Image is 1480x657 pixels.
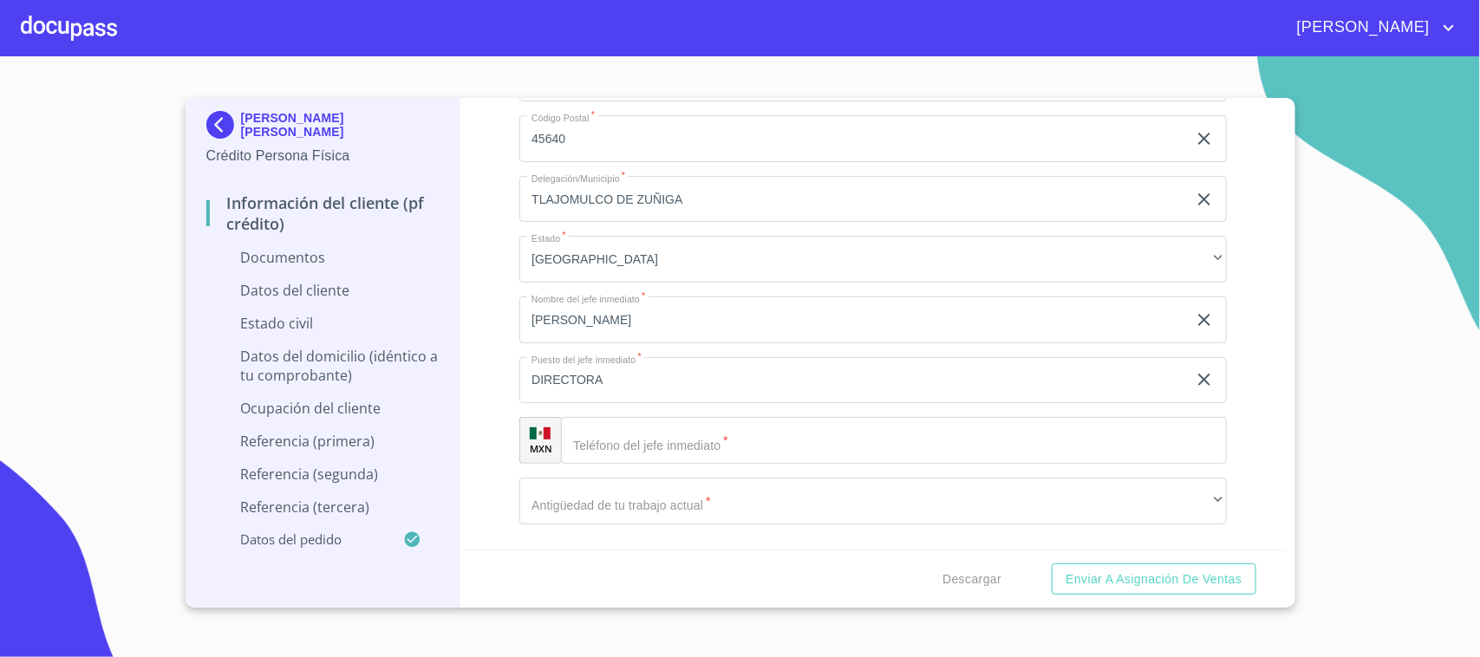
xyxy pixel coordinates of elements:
[206,399,440,418] p: Ocupación del Cliente
[519,236,1227,283] div: [GEOGRAPHIC_DATA]
[206,530,404,548] p: Datos del pedido
[1284,14,1459,42] button: account of current user
[519,478,1227,524] div: ​
[206,248,440,267] p: Documentos
[936,563,1008,595] button: Descargar
[1194,369,1215,390] button: clear input
[206,146,440,166] p: Crédito Persona Física
[1066,569,1242,590] span: Enviar a Asignación de Ventas
[1052,563,1255,595] button: Enviar a Asignación de Ventas
[206,432,440,451] p: Referencia (primera)
[942,569,1001,590] span: Descargar
[1194,189,1215,210] button: clear input
[206,347,440,385] p: Datos del domicilio (idéntico a tu comprobante)
[530,427,551,439] img: R93DlvwvvjP9fbrDwZeCRYBHk45OWMq+AAOlFVsxT89f82nwPLnD58IP7+ANJEaWYhP0Tx8kkA0WlQMPQsAAgwAOmBj20AXj6...
[1284,14,1438,42] span: [PERSON_NAME]
[241,111,440,139] p: [PERSON_NAME] [PERSON_NAME]
[206,498,440,517] p: Referencia (tercera)
[206,192,440,234] p: Información del cliente (PF crédito)
[206,465,440,484] p: Referencia (segunda)
[1194,128,1215,149] button: clear input
[206,111,440,146] div: [PERSON_NAME] [PERSON_NAME]
[206,111,241,139] img: Docupass spot blue
[206,281,440,300] p: Datos del cliente
[530,442,552,455] p: MXN
[1194,309,1215,330] button: clear input
[206,314,440,333] p: Estado Civil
